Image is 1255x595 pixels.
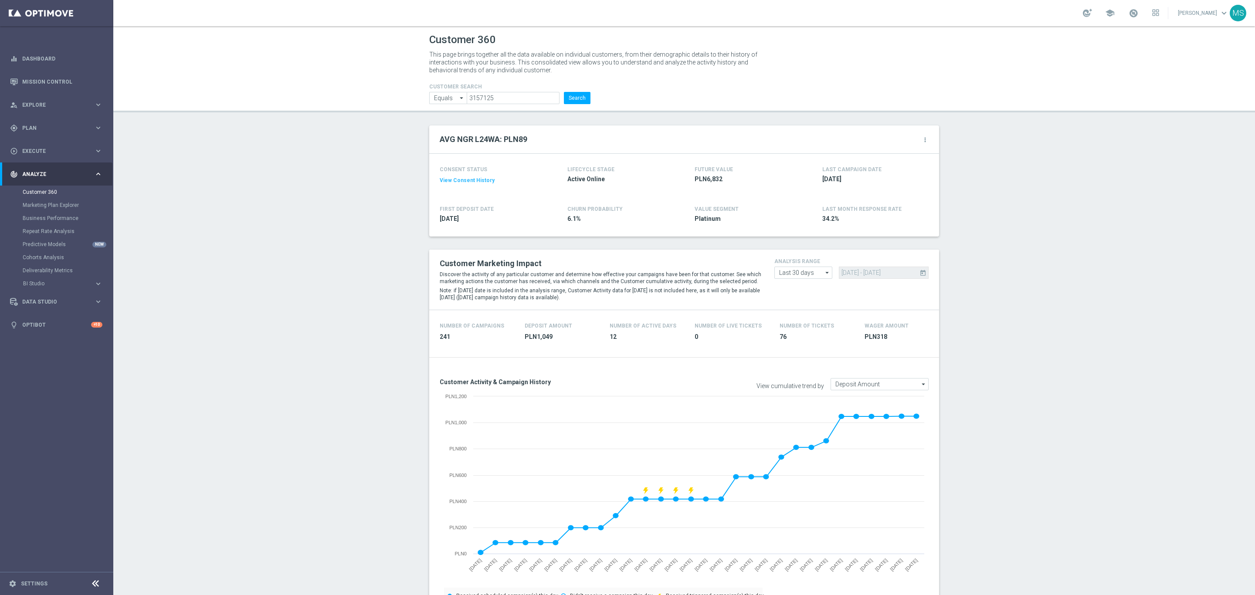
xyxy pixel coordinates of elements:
span: CHURN PROBABILITY [567,206,623,212]
button: View Consent History [440,177,495,184]
p: This page brings together all the data available on individual customers, from their demographic ... [429,51,765,74]
text: PLN200 [449,525,467,530]
text: [DATE] [573,558,588,572]
i: arrow_drop_down [919,379,928,390]
span: 0 [695,333,769,341]
text: PLN0 [455,551,467,556]
i: arrow_drop_down [823,267,832,278]
h4: FIRST DEPOSIT DATE [440,206,494,212]
h4: LAST CAMPAIGN DATE [822,166,882,172]
i: keyboard_arrow_right [94,101,102,109]
i: arrow_drop_down [458,92,466,104]
i: person_search [10,101,18,109]
text: [DATE] [528,558,543,572]
text: [DATE] [513,558,528,572]
a: [PERSON_NAME]keyboard_arrow_down [1177,7,1230,20]
a: Business Performance [23,215,91,222]
h4: Deposit Amount [525,323,572,329]
span: 241 [440,333,514,341]
i: play_circle_outline [10,147,18,155]
text: [DATE] [829,558,843,572]
button: lightbulb Optibot +10 [10,321,103,328]
i: keyboard_arrow_right [94,297,102,306]
text: [DATE] [604,558,618,572]
a: Customer 360 [23,189,91,196]
text: PLN1,000 [445,420,467,425]
text: [DATE] [558,558,573,572]
button: track_changes Analyze keyboard_arrow_right [10,171,103,178]
i: keyboard_arrow_right [94,124,102,132]
span: 12 [610,333,684,341]
h2: AVG NGR L24WA: PLN89 [440,134,527,145]
h4: Number Of Live Tickets [695,323,762,329]
text: PLN800 [449,446,467,451]
h4: LIFECYCLE STAGE [567,166,614,172]
text: [DATE] [498,558,512,572]
a: Marketing Plan Explorer [23,202,91,209]
button: Mission Control [10,78,103,85]
i: equalizer [10,55,18,63]
div: Dashboard [10,47,102,70]
text: [DATE] [784,558,798,572]
text: PLN1,200 [445,394,467,399]
h4: VALUE SEGMENT [695,206,739,212]
span: 34.2% [822,215,924,223]
text: [DATE] [739,558,753,572]
div: BI Studio [23,281,94,286]
button: person_search Explore keyboard_arrow_right [10,101,103,108]
span: Execute [22,149,94,154]
button: play_circle_outline Execute keyboard_arrow_right [10,148,103,155]
div: Analyze [10,170,94,178]
a: Settings [21,581,47,586]
div: Marketing Plan Explorer [23,199,112,212]
h4: CONSENT STATUS [440,166,542,172]
i: keyboard_arrow_right [94,280,102,288]
a: Cohorts Analysis [23,254,91,261]
button: equalizer Dashboard [10,55,103,62]
h4: analysis range [774,258,929,264]
text: [DATE] [889,558,903,572]
text: [DATE] [904,558,919,572]
text: [DATE] [874,558,889,572]
input: analysis range [774,267,832,279]
text: PLN600 [449,473,467,478]
text: [DATE] [468,558,482,572]
h1: Customer 360 [429,34,939,46]
div: Customer 360 [23,186,112,199]
text: [DATE] [859,558,873,572]
span: Analyze [22,172,94,177]
text: PLN400 [449,499,467,504]
button: BI Studio keyboard_arrow_right [23,280,103,287]
h2: Customer Marketing Impact [440,258,761,269]
i: keyboard_arrow_right [94,170,102,178]
span: PLN1,049 [525,333,599,341]
div: +10 [91,322,102,328]
div: Repeat Rate Analysis [23,225,112,238]
text: [DATE] [543,558,558,572]
a: Dashboard [22,47,102,70]
span: LAST MONTH RESPONSE RATE [822,206,902,212]
i: more_vert [922,136,929,143]
text: [DATE] [634,558,648,572]
span: school [1105,8,1115,18]
span: keyboard_arrow_down [1219,8,1229,18]
text: [DATE] [618,558,633,572]
i: gps_fixed [10,124,18,132]
text: [DATE] [694,558,708,572]
span: PLN6,832 [695,175,797,183]
h4: Number Of Tickets [780,323,834,329]
text: [DATE] [769,558,783,572]
a: Optibot [22,313,91,336]
a: Mission Control [22,70,102,93]
span: Platinum [695,215,797,223]
text: [DATE] [724,558,738,572]
span: 2024-07-28 [440,215,542,223]
div: Predictive Models [23,238,112,251]
div: Data Studio [10,298,94,306]
span: 76 [780,333,854,341]
button: gps_fixed Plan keyboard_arrow_right [10,125,103,132]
